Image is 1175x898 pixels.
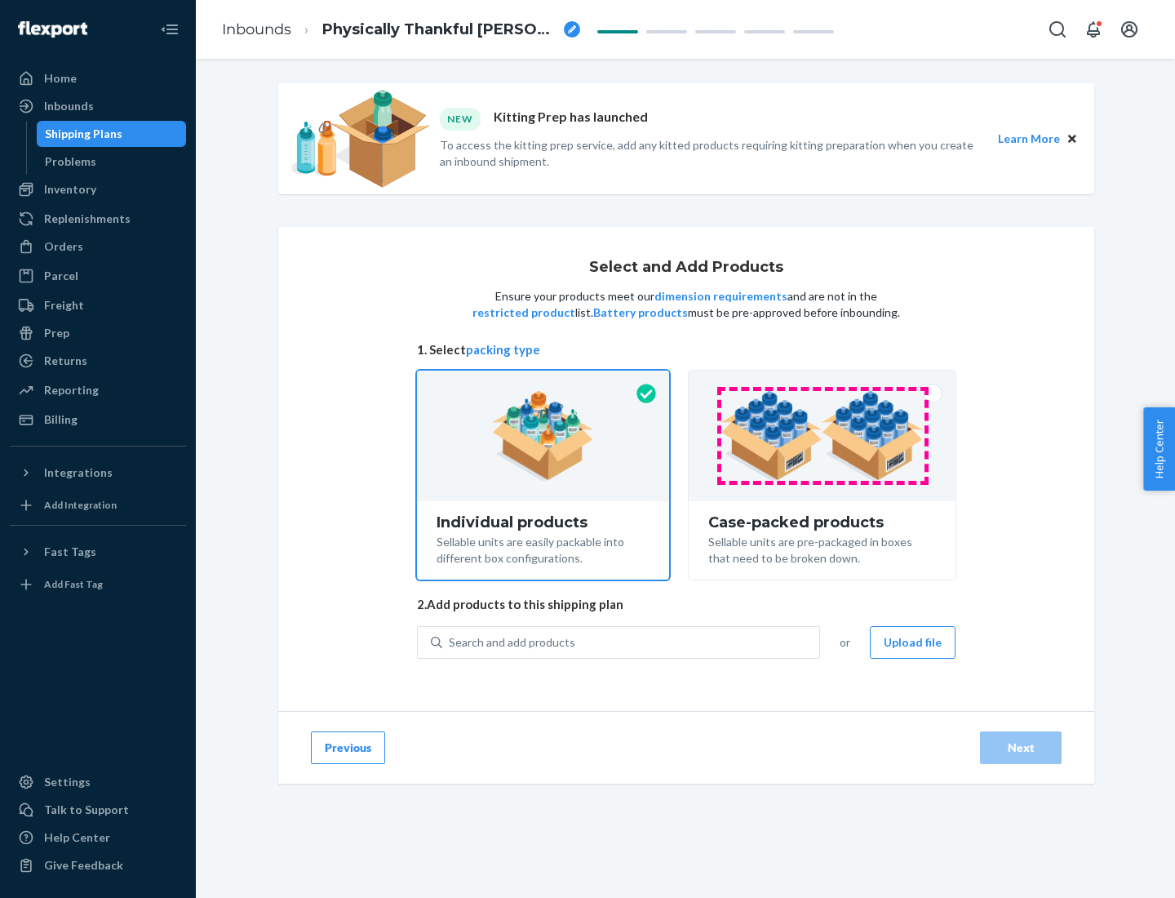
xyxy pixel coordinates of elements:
img: Flexport logo [18,21,87,38]
div: Give Feedback [44,857,123,874]
div: Search and add products [449,634,575,651]
div: Inventory [44,181,96,198]
div: Talk to Support [44,802,129,818]
a: Prep [10,320,186,346]
button: Help Center [1143,407,1175,491]
a: Orders [10,233,186,260]
a: Inbounds [10,93,186,119]
span: 2. Add products to this shipping plan [417,596,956,613]
div: Case-packed products [708,514,936,531]
img: individual-pack.facf35554cb0f1810c75b2bd6df2d64e.png [492,391,594,481]
button: packing type [466,341,540,358]
div: Replenishments [44,211,131,227]
div: Prep [44,325,69,341]
button: Integrations [10,460,186,486]
a: Freight [10,292,186,318]
div: Fast Tags [44,544,96,560]
div: Billing [44,411,78,428]
button: Close [1063,130,1081,148]
span: 1. Select [417,341,956,358]
a: Inventory [10,176,186,202]
img: case-pack.59cecea509d18c883b923b81aeac6d0b.png [721,391,924,481]
div: Sellable units are easily packable into different box configurations. [437,531,650,567]
ol: breadcrumbs [209,6,593,54]
div: Problems [45,153,96,170]
span: or [840,634,850,651]
button: Learn More [998,130,1060,148]
div: Help Center [44,829,110,846]
a: Home [10,65,186,91]
button: Fast Tags [10,539,186,565]
button: restricted product [472,305,575,321]
p: To access the kitting prep service, add any kitted products requiring kitting preparation when yo... [440,137,983,170]
div: Next [994,740,1048,756]
button: Close Navigation [153,13,186,46]
span: Physically Thankful Budgerigar [322,20,557,41]
a: Problems [37,149,187,175]
a: Billing [10,407,186,433]
button: Upload file [870,626,956,659]
a: Shipping Plans [37,121,187,147]
div: Individual products [437,514,650,531]
div: Freight [44,297,84,313]
div: NEW [440,108,481,130]
div: Integrations [44,465,113,481]
a: Inbounds [222,20,291,38]
div: Orders [44,238,83,255]
a: Reporting [10,377,186,403]
button: Next [980,731,1062,764]
button: dimension requirements [654,288,787,305]
button: Open notifications [1077,13,1110,46]
div: Shipping Plans [45,126,122,142]
div: Add Fast Tag [44,577,103,591]
div: Settings [44,774,91,790]
p: Kitting Prep has launched [494,108,648,130]
div: Home [44,70,77,87]
div: Add Integration [44,498,117,512]
a: Returns [10,348,186,374]
button: Battery products [593,305,688,321]
a: Add Fast Tag [10,571,186,598]
a: Replenishments [10,206,186,232]
a: Help Center [10,825,186,851]
a: Talk to Support [10,797,186,823]
div: Returns [44,353,87,369]
a: Settings [10,769,186,795]
a: Add Integration [10,492,186,518]
button: Give Feedback [10,852,186,878]
p: Ensure your products meet our and are not in the list. must be pre-approved before inbounding. [471,288,902,321]
h1: Select and Add Products [589,260,783,276]
a: Parcel [10,263,186,289]
button: Open Search Box [1041,13,1074,46]
div: Reporting [44,382,99,398]
div: Parcel [44,268,78,284]
button: Previous [311,731,385,764]
button: Open account menu [1113,13,1146,46]
div: Inbounds [44,98,94,114]
div: Sellable units are pre-packaged in boxes that need to be broken down. [708,531,936,567]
